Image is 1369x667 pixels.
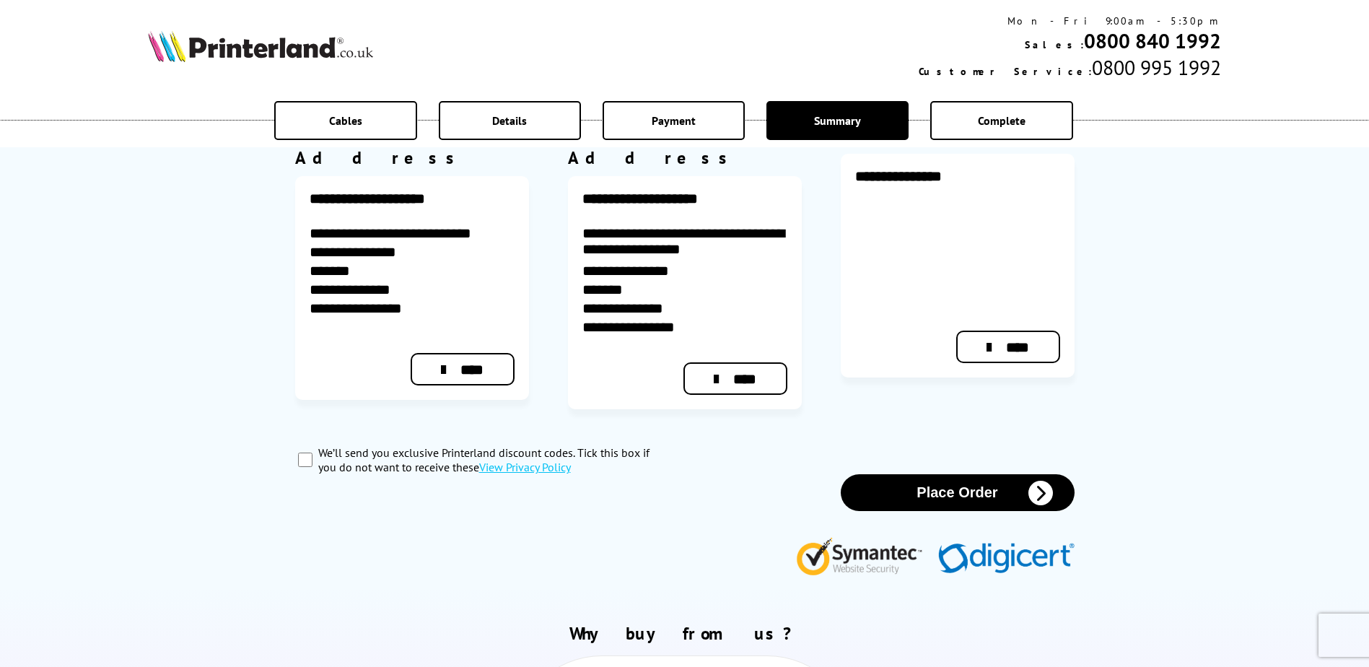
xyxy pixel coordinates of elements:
[652,113,696,128] span: Payment
[938,543,1075,575] img: Digicert
[318,445,669,474] label: We’ll send you exclusive Printerland discount codes. Tick this box if you do not want to receive ...
[1025,38,1084,51] span: Sales:
[1084,27,1221,54] a: 0800 840 1992
[841,474,1075,511] button: Place Order
[1092,54,1221,81] span: 0800 995 1992
[796,534,932,575] img: Symantec Website Security
[919,65,1092,78] span: Customer Service:
[814,113,861,128] span: Summary
[492,113,527,128] span: Details
[479,460,571,474] a: modal_privacy
[148,30,373,62] img: Printerland Logo
[978,113,1025,128] span: Complete
[329,113,362,128] span: Cables
[919,14,1221,27] div: Mon - Fri 9:00am - 5:30pm
[148,622,1220,645] h2: Why buy from us?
